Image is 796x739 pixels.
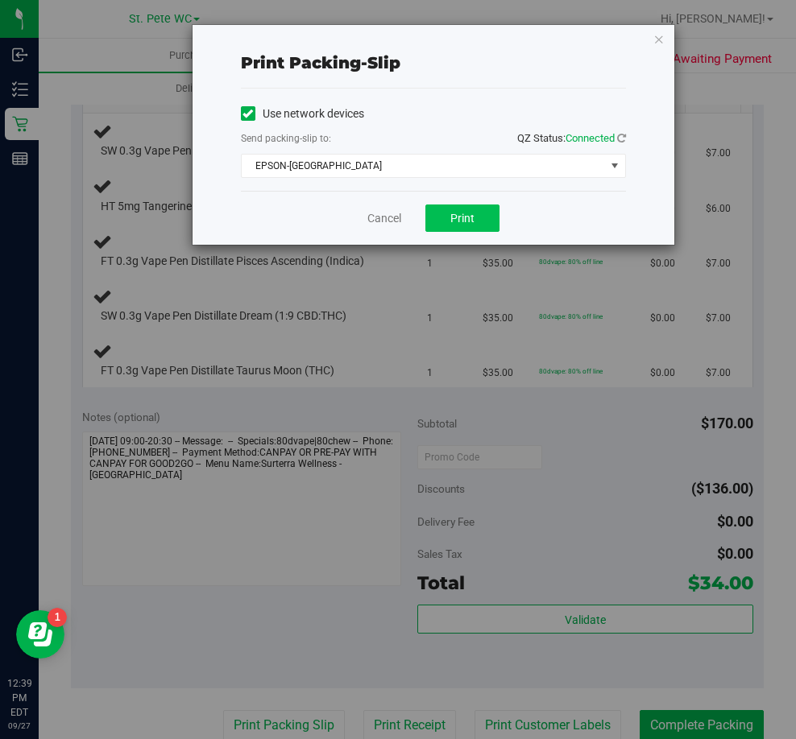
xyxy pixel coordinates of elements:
[425,204,500,232] button: Print
[16,610,64,658] iframe: Resource center
[367,210,401,227] a: Cancel
[604,155,624,177] span: select
[48,608,67,627] iframe: Resource center unread badge
[242,155,605,177] span: EPSON-[GEOGRAPHIC_DATA]
[517,132,626,144] span: QZ Status:
[241,105,364,122] label: Use network devices
[450,212,475,225] span: Print
[241,131,331,146] label: Send packing-slip to:
[241,53,400,72] span: Print packing-slip
[566,132,615,144] span: Connected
